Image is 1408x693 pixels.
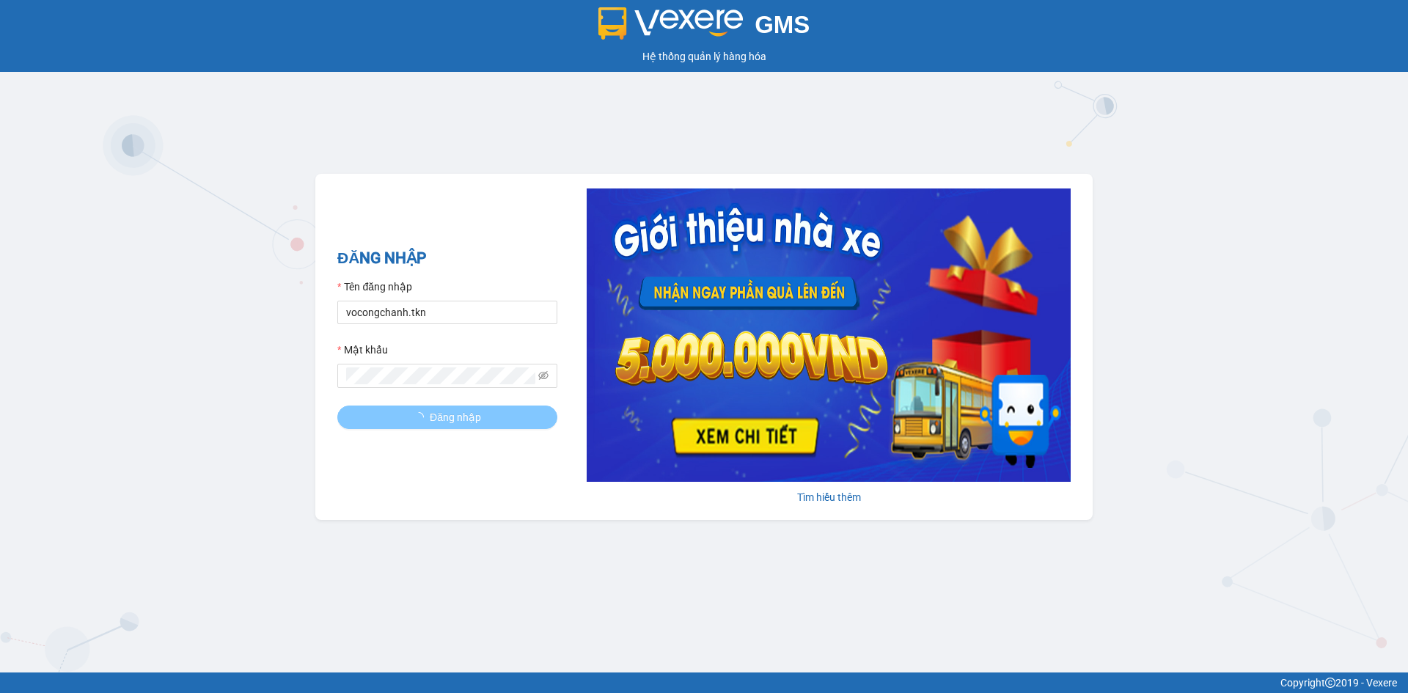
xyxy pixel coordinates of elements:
[587,188,1071,482] img: banner-0
[430,409,481,425] span: Đăng nhập
[587,489,1071,505] div: Tìm hiểu thêm
[337,279,412,295] label: Tên đăng nhập
[337,246,557,271] h2: ĐĂNG NHẬP
[346,367,535,385] input: Mật khẩu
[598,22,810,34] a: GMS
[4,48,1404,65] div: Hệ thống quản lý hàng hóa
[337,406,557,429] button: Đăng nhập
[337,301,557,324] input: Tên đăng nhập
[11,675,1397,691] div: Copyright 2019 - Vexere
[598,7,744,40] img: logo 2
[538,370,549,381] span: eye-invisible
[1325,678,1335,688] span: copyright
[337,342,388,358] label: Mật khẩu
[755,11,810,38] span: GMS
[414,412,430,422] span: loading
